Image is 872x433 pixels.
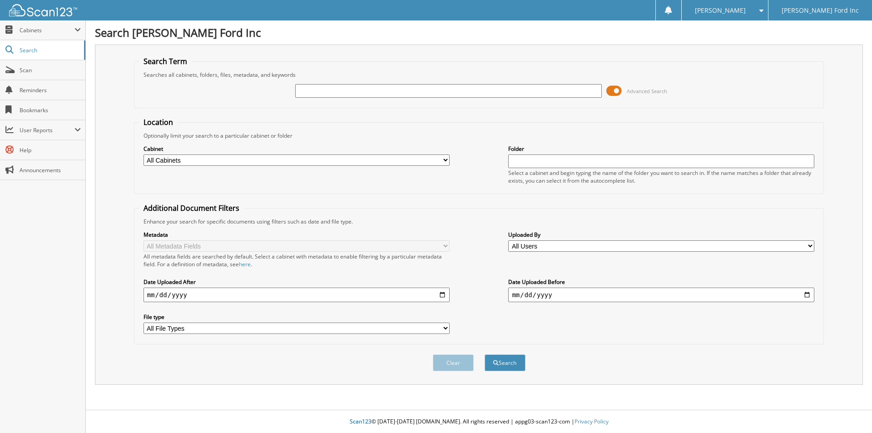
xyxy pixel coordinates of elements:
[144,278,450,286] label: Date Uploaded After
[20,166,81,174] span: Announcements
[144,313,450,321] label: File type
[627,88,667,95] span: Advanced Search
[575,418,609,425] a: Privacy Policy
[139,132,819,139] div: Optionally limit your search to a particular cabinet or folder
[695,8,746,13] span: [PERSON_NAME]
[508,145,814,153] label: Folder
[508,288,814,302] input: end
[139,203,244,213] legend: Additional Document Filters
[433,354,474,371] button: Clear
[139,117,178,127] legend: Location
[86,411,872,433] div: © [DATE]-[DATE] [DOMAIN_NAME]. All rights reserved | appg03-scan123-com |
[20,86,81,94] span: Reminders
[20,46,79,54] span: Search
[20,66,81,74] span: Scan
[350,418,372,425] span: Scan123
[9,4,77,16] img: scan123-logo-white.svg
[20,26,74,34] span: Cabinets
[508,278,814,286] label: Date Uploaded Before
[144,145,450,153] label: Cabinet
[782,8,859,13] span: [PERSON_NAME] Ford Inc
[20,106,81,114] span: Bookmarks
[95,25,863,40] h1: Search [PERSON_NAME] Ford Inc
[20,146,81,154] span: Help
[485,354,525,371] button: Search
[239,260,251,268] a: here
[144,253,450,268] div: All metadata fields are searched by default. Select a cabinet with metadata to enable filtering b...
[139,71,819,79] div: Searches all cabinets, folders, files, metadata, and keywords
[508,231,814,239] label: Uploaded By
[144,288,450,302] input: start
[144,231,450,239] label: Metadata
[139,218,819,225] div: Enhance your search for specific documents using filters such as date and file type.
[508,169,814,184] div: Select a cabinet and begin typing the name of the folder you want to search in. If the name match...
[139,56,192,66] legend: Search Term
[20,126,74,134] span: User Reports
